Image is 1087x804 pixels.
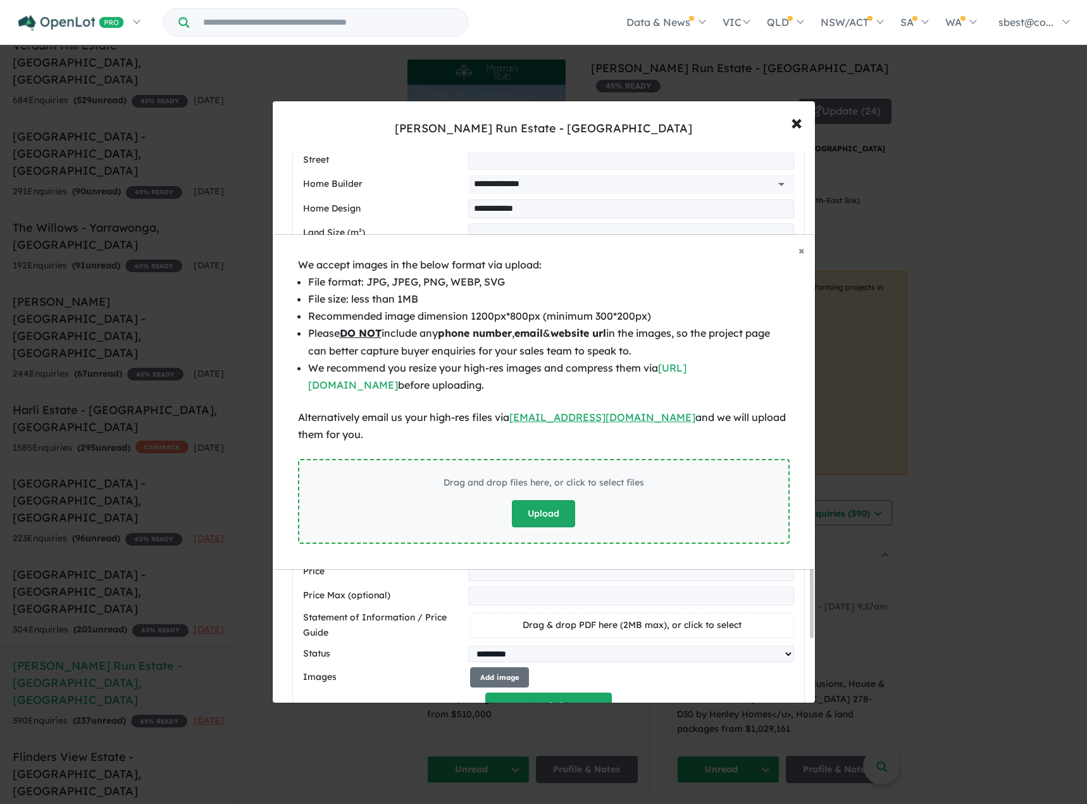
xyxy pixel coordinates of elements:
a: [EMAIL_ADDRESS][DOMAIN_NAME] [509,411,695,424]
b: email [514,327,543,339]
li: Recommended image dimension 1200px*800px (minimum 300*200px) [308,308,790,325]
button: Upload [512,500,575,527]
div: We accept images in the below format via upload: [298,256,790,273]
li: File format: JPG, JPEG, PNG, WEBP, SVG [308,273,790,291]
div: Alternatively email us your high-res files via and we will upload them for you. [298,409,790,443]
div: Drag and drop files here, or click to select files [444,475,644,491]
b: website url [550,327,606,339]
span: sbest@co... [998,16,1053,28]
li: Please include any , & in the images, so the project page can better capture buyer enquiries for ... [308,325,790,359]
u: DO NOT [340,327,382,339]
b: phone number [438,327,512,339]
li: File size: less than 1MB [308,291,790,308]
img: Openlot PRO Logo White [18,15,124,31]
li: We recommend you resize your high-res images and compress them via before uploading. [308,360,790,394]
input: Try estate name, suburb, builder or developer [192,9,465,36]
a: [URL][DOMAIN_NAME] [308,361,686,391]
span: × [798,243,805,258]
